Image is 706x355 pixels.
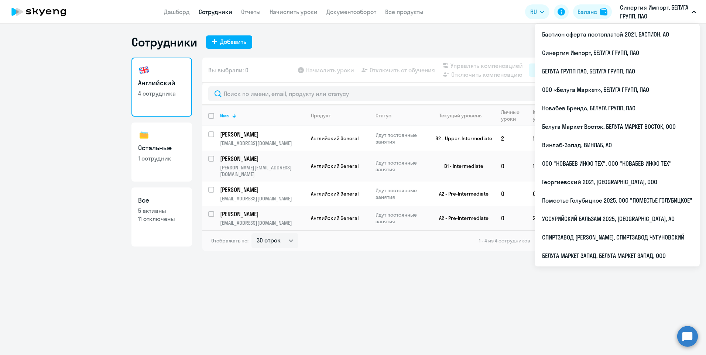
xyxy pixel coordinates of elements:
[131,123,192,182] a: Остальные1 сотрудник
[220,186,305,194] a: [PERSON_NAME]
[533,109,548,122] div: Корп. уроки
[220,164,305,177] p: [PERSON_NAME][EMAIL_ADDRESS][DOMAIN_NAME]
[495,206,527,230] td: 0
[220,155,305,163] a: [PERSON_NAME]
[376,132,426,145] p: Идут постоянные занятия
[220,210,304,218] p: [PERSON_NAME]
[220,210,305,218] a: [PERSON_NAME]
[527,151,554,182] td: 1
[527,182,554,206] td: 0
[311,190,359,197] span: Английский General
[164,8,190,15] a: Дашборд
[220,130,305,138] a: [PERSON_NAME]
[138,196,185,205] h3: Все
[578,7,597,16] div: Баланс
[426,182,495,206] td: A2 - Pre-Intermediate
[495,126,527,151] td: 2
[326,8,376,15] a: Документооборот
[573,4,612,19] button: Балансbalance
[530,7,537,16] span: RU
[311,215,359,221] span: Английский General
[138,154,185,162] p: 1 сотрудник
[376,112,391,119] div: Статус
[501,109,520,122] div: Личные уроки
[432,112,495,119] div: Текущий уровень
[208,66,249,75] span: Вы выбрали: 0
[527,206,554,230] td: 28
[479,237,530,244] span: 1 - 4 из 4 сотрудников
[376,211,426,225] p: Идут постоянные занятия
[385,8,424,15] a: Все продукты
[131,58,192,117] a: Английский4 сотрудника
[311,135,359,142] span: Английский General
[376,159,426,173] p: Идут постоянные занятия
[620,3,689,21] p: Синергия Импорт, БЕЛУГА ГРУПП, ПАО
[138,207,185,215] p: 5 активны
[220,112,230,119] div: Имя
[311,163,359,169] span: Английский General
[220,220,305,226] p: [EMAIL_ADDRESS][DOMAIN_NAME]
[220,37,246,46] div: Добавить
[206,35,252,49] button: Добавить
[131,35,197,49] h1: Сотрудники
[270,8,318,15] a: Начислить уроки
[495,182,527,206] td: 0
[311,112,369,119] div: Продукт
[220,112,305,119] div: Имя
[439,112,481,119] div: Текущий уровень
[138,129,150,141] img: others
[600,8,607,15] img: balance
[138,215,185,223] p: 11 отключены
[616,3,700,21] button: Синергия Импорт, БЕЛУГА ГРУПП, ПАО
[220,155,304,163] p: [PERSON_NAME]
[501,109,527,122] div: Личные уроки
[535,24,700,266] ul: RU
[199,8,232,15] a: Сотрудники
[220,186,304,194] p: [PERSON_NAME]
[138,89,185,97] p: 4 сотрудника
[533,109,554,122] div: Корп. уроки
[495,151,527,182] td: 0
[131,187,192,247] a: Все5 активны11 отключены
[220,130,304,138] p: [PERSON_NAME]
[426,151,495,182] td: B1 - Intermediate
[220,140,305,147] p: [EMAIL_ADDRESS][DOMAIN_NAME]
[138,143,185,153] h3: Остальные
[241,8,261,15] a: Отчеты
[426,206,495,230] td: A2 - Pre-Intermediate
[376,112,426,119] div: Статус
[211,237,249,244] span: Отображать по:
[138,64,150,76] img: english
[525,4,549,19] button: RU
[376,187,426,200] p: Идут постоянные занятия
[220,195,305,202] p: [EMAIL_ADDRESS][DOMAIN_NAME]
[527,126,554,151] td: 1
[311,112,331,119] div: Продукт
[426,126,495,151] td: B2 - Upper-Intermediate
[208,86,569,101] input: Поиск по имени, email, продукту или статусу
[138,78,185,88] h3: Английский
[529,63,569,77] button: Фильтр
